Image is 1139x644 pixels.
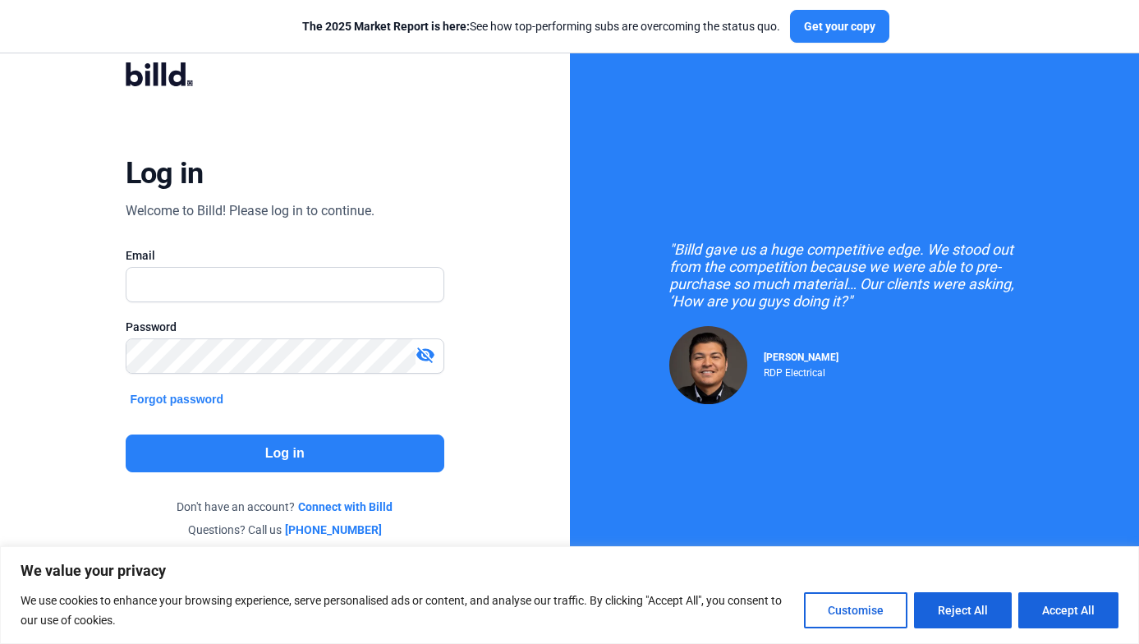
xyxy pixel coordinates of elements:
[804,592,907,628] button: Customise
[126,155,204,191] div: Log in
[790,10,889,43] button: Get your copy
[126,435,444,472] button: Log in
[126,522,444,538] div: Questions? Call us
[126,319,444,335] div: Password
[914,592,1012,628] button: Reject All
[21,591,792,630] p: We use cookies to enhance your browsing experience, serve personalised ads or content, and analys...
[669,326,747,404] img: Raul Pacheco
[126,390,229,408] button: Forgot password
[298,499,393,515] a: Connect with Billd
[285,522,382,538] a: [PHONE_NUMBER]
[126,201,374,221] div: Welcome to Billd! Please log in to continue.
[764,352,838,363] span: [PERSON_NAME]
[126,499,444,515] div: Don't have an account?
[416,345,435,365] mat-icon: visibility_off
[302,18,780,34] div: See how top-performing subs are overcoming the status quo.
[302,20,470,33] span: The 2025 Market Report is here:
[126,247,444,264] div: Email
[21,561,1118,581] p: We value your privacy
[669,241,1039,310] div: "Billd gave us a huge competitive edge. We stood out from the competition because we were able to...
[764,363,838,379] div: RDP Electrical
[1018,592,1118,628] button: Accept All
